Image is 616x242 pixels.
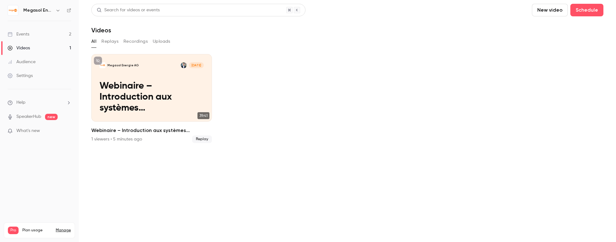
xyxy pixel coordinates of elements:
[91,26,111,34] h1: Videos
[100,81,204,113] p: Webinaire – Introduction aux systèmes photovoltaïques intégrés en toiture Megasol
[8,227,19,234] span: Pro
[16,113,41,120] a: SpeakerHub
[107,63,139,67] p: Megasol Energie AG
[192,135,212,143] span: Replay
[8,45,30,51] div: Videos
[22,228,52,233] span: Plan usage
[181,62,187,68] img: Yves Koch
[91,127,212,134] h2: Webinaire – Introduction aux systèmes photovoltaïques intégrés en toiture Megasol
[100,62,106,68] img: Webinaire – Introduction aux systèmes photovoltaïques intégrés en toiture Megasol
[8,73,33,79] div: Settings
[16,99,26,106] span: Help
[570,4,603,16] button: Schedule
[56,228,71,233] a: Manage
[8,31,29,37] div: Events
[91,54,603,143] ul: Videos
[91,36,96,47] button: All
[91,54,212,143] li: Webinaire – Introduction aux systèmes photovoltaïques intégrés en toiture Megasol
[197,112,209,119] span: 39:41
[8,5,18,15] img: Megasol Energie AG
[45,114,58,120] span: new
[8,59,36,65] div: Audience
[101,36,118,47] button: Replays
[123,36,148,47] button: Recordings
[91,136,142,142] div: 1 viewers • 5 minutes ago
[153,36,170,47] button: Uploads
[91,54,212,143] a: Webinaire – Introduction aux systèmes photovoltaïques intégrés en toiture MegasolMegasol Energie ...
[8,99,71,106] li: help-dropdown-opener
[97,7,160,14] div: Search for videos or events
[16,128,40,134] span: What's new
[23,7,53,14] h6: Megasol Energie AG
[189,62,204,68] span: [DATE]
[94,57,102,65] button: unpublished
[91,4,603,238] section: Videos
[532,4,568,16] button: New video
